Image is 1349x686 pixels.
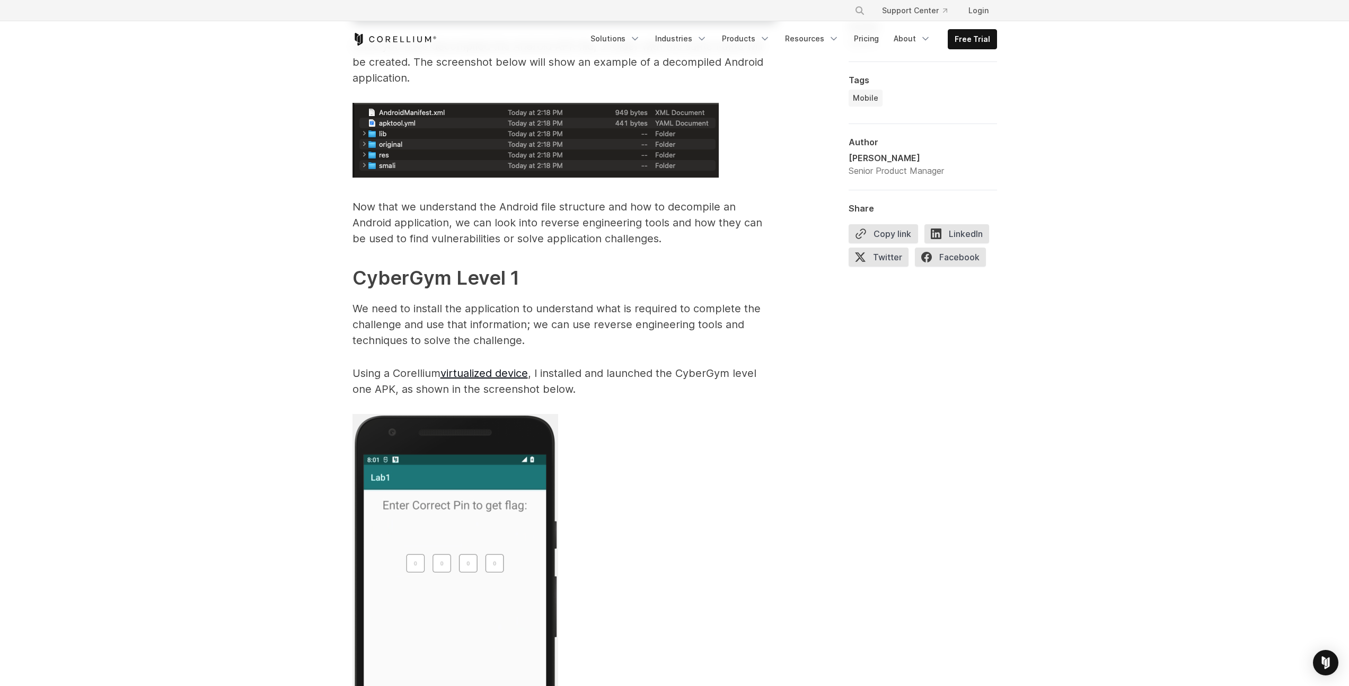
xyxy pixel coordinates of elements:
a: Login [960,1,997,20]
p: Now that we understand the Android file structure and how to decompile an Android application, we... [352,199,777,247]
a: Mobile [849,90,883,107]
div: Navigation Menu [584,29,997,49]
span: Mobile [853,93,878,103]
span: Facebook [915,248,986,267]
p: Using a Corellium , I installed and launched the CyberGym level one APK, as shown in the screensh... [352,365,777,397]
a: Corellium Home [352,33,437,46]
a: Resources [779,29,845,48]
a: Solutions [584,29,647,48]
p: Once you have decompiled the Android APK file, a folder with the same name will be created. The s... [352,38,777,86]
a: Twitter [849,248,915,271]
div: [PERSON_NAME] [849,152,944,164]
a: Industries [649,29,713,48]
div: Open Intercom Messenger [1313,650,1338,675]
a: Products [716,29,777,48]
a: About [887,29,937,48]
p: We need to install the application to understand what is required to complete the challenge and u... [352,301,777,348]
a: Facebook [915,248,992,271]
div: Tags [849,75,997,85]
button: Copy link [849,224,918,243]
a: LinkedIn [924,224,995,248]
a: Support Center [874,1,956,20]
div: Share [849,203,997,214]
a: Free Trial [948,30,997,49]
span: LinkedIn [924,224,989,243]
span: Twitter [849,248,909,267]
div: Author [849,137,997,147]
div: Senior Product Manager [849,164,944,177]
button: Search [850,1,869,20]
a: virtualized device [440,367,528,380]
div: Navigation Menu [842,1,997,20]
strong: CyberGym Level 1 [352,266,519,289]
a: Pricing [848,29,885,48]
img: Example of a decompiled android application. [352,103,719,178]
